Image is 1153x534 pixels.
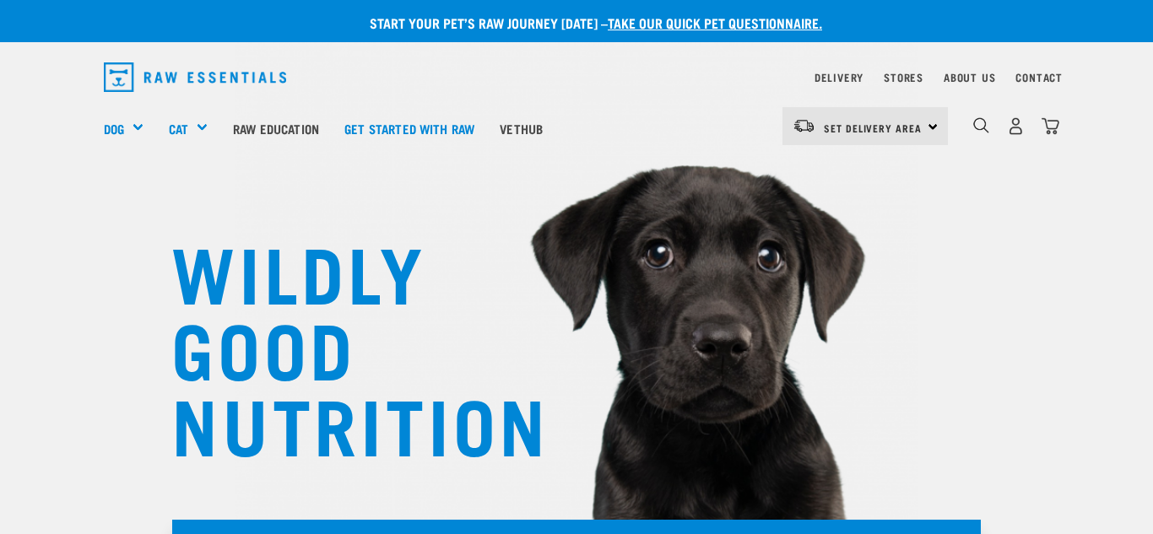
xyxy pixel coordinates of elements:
a: Get started with Raw [332,94,487,162]
img: Raw Essentials Logo [104,62,286,92]
nav: dropdown navigation [90,56,1063,99]
a: Raw Education [220,94,332,162]
a: Stores [884,74,923,80]
a: Vethub [487,94,555,162]
span: Set Delivery Area [824,125,922,131]
a: take our quick pet questionnaire. [608,19,822,26]
img: van-moving.png [793,118,815,133]
a: Dog [104,119,124,138]
a: Contact [1015,74,1063,80]
h1: WILDLY GOOD NUTRITION [171,232,509,460]
img: user.png [1007,117,1025,135]
img: home-icon@2x.png [1042,117,1059,135]
a: Cat [169,119,188,138]
a: Delivery [815,74,863,80]
a: About Us [944,74,995,80]
img: home-icon-1@2x.png [973,117,989,133]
